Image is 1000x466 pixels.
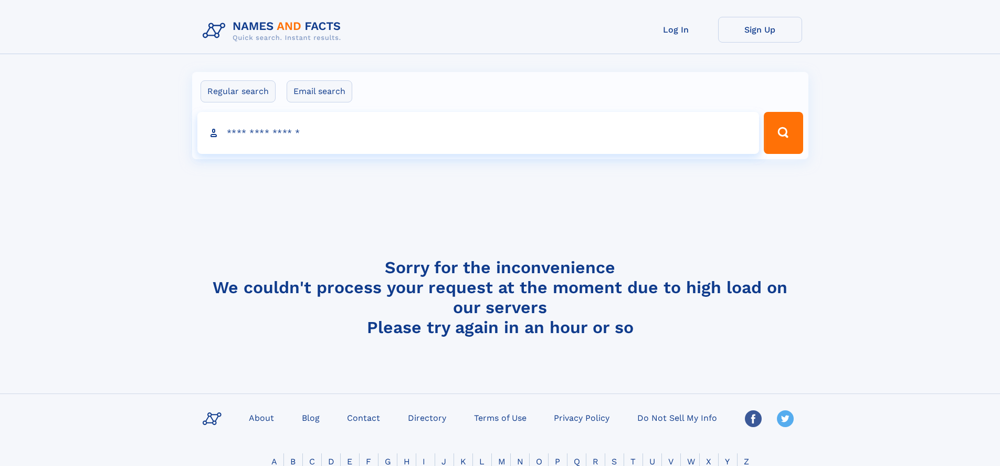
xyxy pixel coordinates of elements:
a: Directory [404,410,450,425]
a: Log In [634,17,718,43]
a: Privacy Policy [550,410,614,425]
a: Sign Up [718,17,802,43]
a: Terms of Use [470,410,531,425]
a: Do Not Sell My Info [633,410,721,425]
a: About [245,410,278,425]
button: Search Button [764,112,803,154]
a: Contact [343,410,384,425]
img: Logo Names and Facts [198,17,350,45]
a: Blog [298,410,324,425]
input: search input [197,112,760,154]
img: Facebook [745,410,762,427]
label: Regular search [201,80,276,102]
label: Email search [287,80,352,102]
img: Twitter [777,410,794,427]
h4: Sorry for the inconvenience We couldn't process your request at the moment due to high load on ou... [198,257,802,337]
